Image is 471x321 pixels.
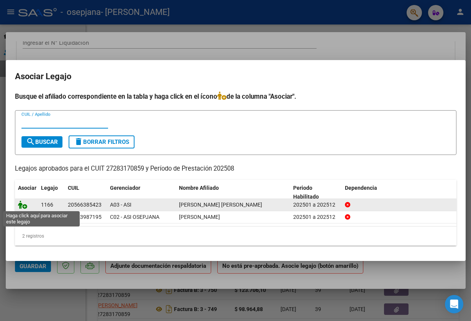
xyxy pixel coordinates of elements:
span: Buscar [26,139,58,145]
datatable-header-cell: Nombre Afiliado [176,180,290,205]
span: CUIL [68,185,79,191]
div: 202501 a 202512 [293,200,339,209]
mat-icon: delete [74,137,83,146]
h4: Busque el afiliado correspondiente en la tabla y haga click en el ícono de la columna "Asociar". [15,91,456,101]
span: Asociar [18,185,36,191]
span: IBAÑEZ MARTIN ARIEL [179,214,220,220]
span: 1166 [41,202,53,208]
datatable-header-cell: Dependencia [342,180,456,205]
span: 1001 [41,214,53,220]
span: SALINAS GALEANO SIMON AGUSTIN [179,202,262,208]
datatable-header-cell: Legajo [38,180,65,205]
button: Buscar [21,136,62,148]
span: Legajo [41,185,58,191]
datatable-header-cell: CUIL [65,180,107,205]
span: C02 - ASI OSEPJANA [110,214,159,220]
span: Borrar Filtros [74,139,129,145]
datatable-header-cell: Periodo Habilitado [290,180,342,205]
p: Legajos aprobados para el CUIT 27283170859 y Período de Prestación 202508 [15,164,456,174]
mat-icon: search [26,137,35,146]
div: 2 registros [15,226,456,246]
div: 202501 a 202512 [293,213,339,222]
span: A03 - ASI [110,202,131,208]
button: Borrar Filtros [69,135,135,148]
datatable-header-cell: Gerenciador [107,180,176,205]
span: Gerenciador [110,185,140,191]
div: 20523987195 [68,213,102,222]
div: Open Intercom Messenger [445,295,463,313]
span: Periodo Habilitado [293,185,319,200]
h2: Asociar Legajo [15,69,456,84]
span: Dependencia [345,185,377,191]
div: 20566385423 [68,200,102,209]
span: Nombre Afiliado [179,185,219,191]
datatable-header-cell: Asociar [15,180,38,205]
